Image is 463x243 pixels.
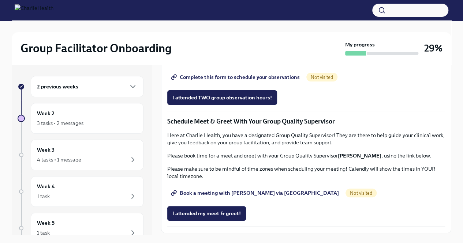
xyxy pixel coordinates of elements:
[172,189,339,197] span: Book a meeting with [PERSON_NAME] via [GEOGRAPHIC_DATA]
[37,109,55,117] h6: Week 2
[37,182,55,190] h6: Week 4
[167,70,305,84] a: Complete this form to schedule your observations
[37,156,81,163] div: 4 tasks • 1 message
[31,76,143,97] div: 2 previous weeks
[172,73,300,81] span: Complete this form to schedule your observations
[167,117,445,126] p: Schedule Meet & Greet With Your Group Quality Supervisor
[346,190,377,196] span: Not visited
[306,75,337,80] span: Not visited
[37,193,50,200] div: 1 task
[172,210,241,217] span: I attended my meet & greet!
[167,186,344,200] a: Book a meeting with [PERSON_NAME] via [GEOGRAPHIC_DATA]
[18,176,143,207] a: Week 41 task
[167,152,445,159] p: Please book time for a meet and greet with your Group Quality Supervisor , using the link below.
[167,90,277,105] button: I attended TWO group observation hours!
[167,165,445,180] p: Please make sure to be mindful of time zones when scheduling your meeting! Calendly will show the...
[172,94,272,101] span: I attended TWO group observation hours!
[338,152,381,159] strong: [PERSON_NAME]
[37,119,83,127] div: 3 tasks • 2 messages
[345,41,375,48] strong: My progress
[37,83,78,91] h6: 2 previous weeks
[167,132,445,146] p: Here at Charlie Health, you have a designated Group Quality Supervisor! They are there to help gu...
[37,229,50,236] div: 1 task
[37,219,55,227] h6: Week 5
[424,42,443,55] h3: 29%
[167,206,246,221] button: I attended my meet & greet!
[37,146,55,154] h6: Week 3
[18,140,143,170] a: Week 34 tasks • 1 message
[18,103,143,134] a: Week 23 tasks • 2 messages
[20,41,172,56] h2: Group Facilitator Onboarding
[15,4,53,16] img: CharlieHealth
